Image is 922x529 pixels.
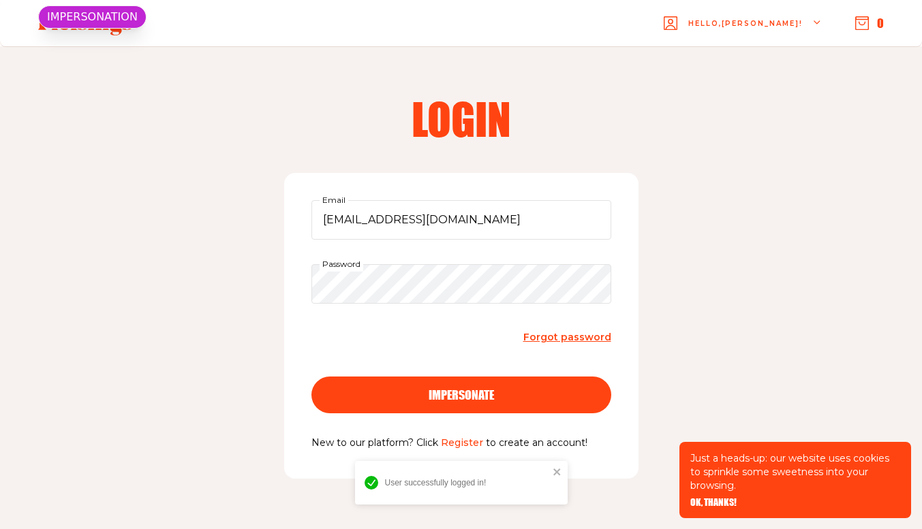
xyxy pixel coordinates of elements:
[311,200,611,240] input: Email
[523,328,611,347] a: Forgot password
[311,376,611,413] button: impersonate
[553,466,562,477] button: close
[690,451,900,492] p: Just a heads-up: our website uses cookies to sprinkle some sweetness into your browsing.
[429,389,494,401] span: impersonate
[523,331,611,343] span: Forgot password
[320,193,348,208] label: Email
[385,478,549,487] div: User successfully logged in!
[320,257,363,272] label: Password
[855,16,884,31] button: 0
[38,5,147,29] div: IMPERSONATION
[311,264,611,304] input: Password
[441,436,483,449] a: Register
[688,18,803,50] span: Hello, [PERSON_NAME] !
[287,97,636,140] h2: Login
[311,435,611,451] p: New to our platform? Click to create an account!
